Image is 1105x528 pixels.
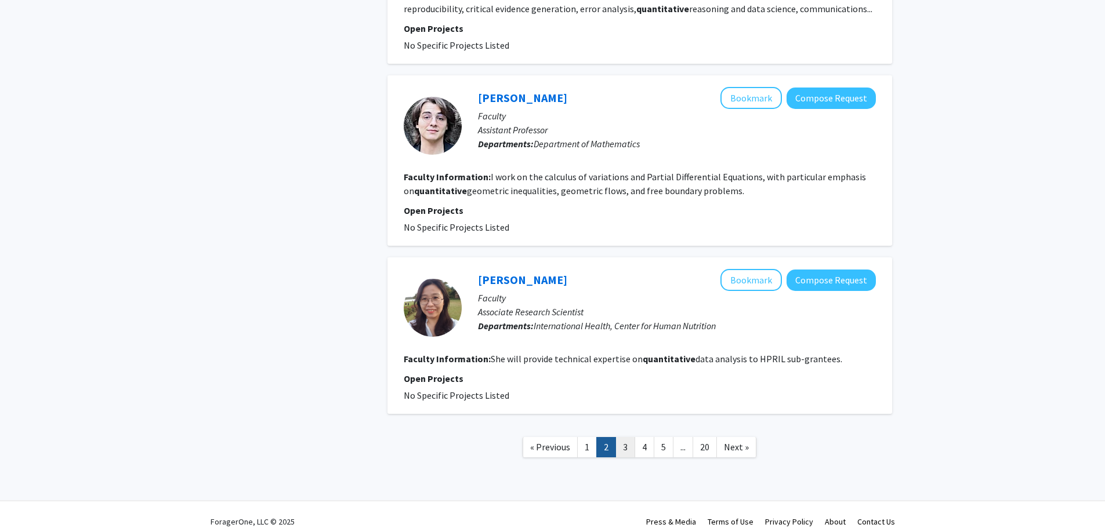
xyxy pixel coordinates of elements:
b: quantitative [636,3,689,14]
p: Faculty [478,291,876,305]
span: No Specific Projects Listed [404,221,509,233]
a: 3 [615,437,635,457]
fg-read-more: I work on the calculus of variations and Partial Differential Equations, with particular emphasis... [404,171,866,196]
b: Faculty Information: [404,171,491,183]
a: 4 [635,437,654,457]
a: Next [716,437,756,457]
span: Department of Mathematics [534,138,640,150]
p: Open Projects [404,21,876,35]
b: quantitative [414,185,467,196]
span: Next » [724,441,749,453]
span: « Previous [530,441,570,453]
a: Contact Us [857,516,895,527]
nav: Page navigation [387,425,892,472]
a: Press & Media [646,516,696,527]
a: Privacy Policy [765,516,813,527]
button: Compose Request to Daniel Restrepo [787,88,876,109]
p: Open Projects [404,203,876,217]
p: Open Projects [404,372,876,385]
b: Faculty Information: [404,353,491,365]
p: Assistant Professor [478,123,876,137]
p: Associate Research Scientist [478,305,876,319]
span: No Specific Projects Listed [404,389,509,401]
p: Faculty [478,109,876,123]
button: Compose Request to Yunhee Kang [787,270,876,291]
a: [PERSON_NAME] [478,272,567,287]
a: Previous [523,437,578,457]
b: quantitative [643,353,695,365]
span: International Health, Center for Human Nutrition [534,320,716,332]
fg-read-more: She will provide technical expertise on data analysis to HPRIL sub-grantees. [491,353,842,365]
a: 20 [693,437,717,457]
button: Add Yunhee Kang to Bookmarks [720,269,782,291]
a: 5 [654,437,673,457]
span: No Specific Projects Listed [404,39,509,51]
b: Departments: [478,320,534,332]
b: Departments: [478,138,534,150]
a: About [825,516,846,527]
iframe: Chat [9,476,49,519]
span: ... [680,441,686,453]
button: Add Daniel Restrepo to Bookmarks [720,87,782,109]
a: Terms of Use [708,516,753,527]
a: 1 [577,437,597,457]
a: 2 [596,437,616,457]
a: [PERSON_NAME] [478,90,567,105]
